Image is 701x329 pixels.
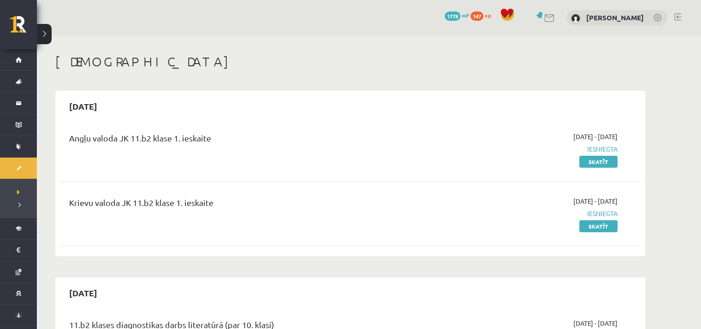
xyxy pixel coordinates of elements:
span: Iesniegta [444,144,618,154]
span: Iesniegta [444,209,618,218]
span: 147 [471,12,483,21]
h2: [DATE] [60,95,106,117]
span: mP [462,12,469,19]
a: Rīgas 1. Tālmācības vidusskola [10,16,37,39]
span: [DATE] - [DATE] [573,196,618,206]
img: Ieva Marija Krepa [571,14,580,23]
h2: [DATE] [60,282,106,304]
span: xp [485,12,491,19]
a: 1778 mP [445,12,469,19]
a: Skatīt [579,220,618,232]
a: Skatīt [579,156,618,168]
span: [DATE] - [DATE] [573,318,618,328]
div: Krievu valoda JK 11.b2 klase 1. ieskaite [69,196,430,213]
span: [DATE] - [DATE] [573,132,618,141]
a: 147 xp [471,12,495,19]
h1: [DEMOGRAPHIC_DATA] [55,54,645,70]
div: Angļu valoda JK 11.b2 klase 1. ieskaite [69,132,430,149]
a: [PERSON_NAME] [586,13,644,22]
span: 1778 [445,12,460,21]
